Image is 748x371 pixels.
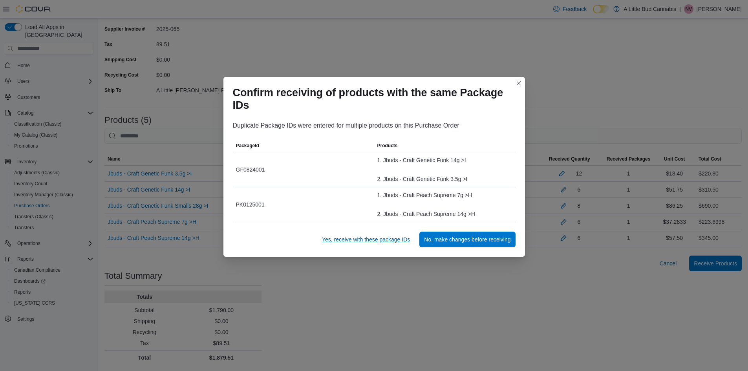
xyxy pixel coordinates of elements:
span: Yes, receive with these package IDs [322,236,410,243]
button: No, make changes before receiving [419,232,515,247]
div: Duplicate Package IDs were entered for multiple products on this Purchase Order [233,121,516,130]
div: 2. Jbuds - Craft Genetic Funk 3.5g >I [377,174,512,184]
div: 1. Jbuds - Craft Genetic Funk 14g >I [377,155,512,165]
button: Yes, receive with these package IDs [319,232,413,247]
button: Closes this modal window [514,79,523,88]
div: 1. Jbuds - Craft Peach Supreme 7g >H [377,190,512,200]
span: PackageId [236,143,259,149]
div: 2. Jbuds - Craft Peach Supreme 14g >H [377,209,512,219]
h1: Confirm receiving of products with the same Package IDs [233,86,509,111]
span: Products [377,143,398,149]
span: No, make changes before receiving [424,236,510,243]
span: GF0824001 [236,165,265,174]
span: PK0125001 [236,200,265,209]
